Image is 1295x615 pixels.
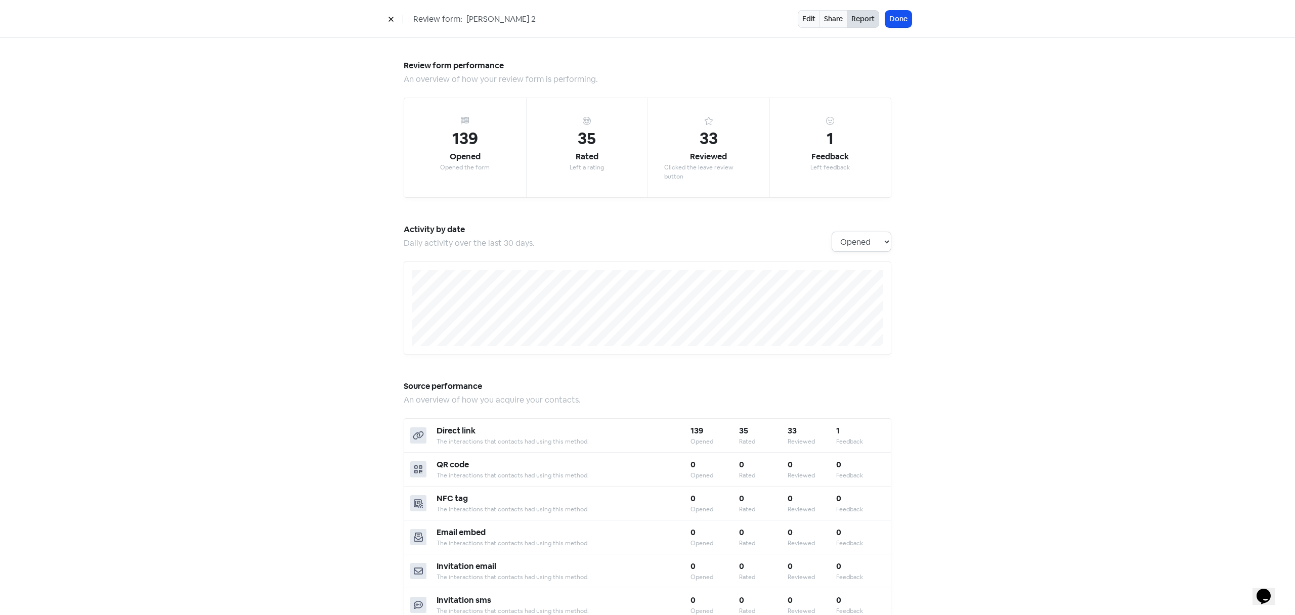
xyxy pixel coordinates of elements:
div: 35 [578,126,596,151]
b: Email embed [437,527,486,538]
div: Opened [690,539,739,548]
div: An overview of how your review form is performing. [404,73,891,85]
div: Rated [739,539,788,548]
div: Feedback [836,505,885,514]
b: 0 [836,595,841,605]
b: 0 [690,561,696,572]
div: Rated [576,151,598,163]
div: Opened the form [440,163,490,172]
div: The interactions that contacts had using this method. [437,573,690,582]
div: Reviewed [690,151,727,163]
b: Invitation sms [437,595,491,605]
div: Feedback [836,471,885,480]
div: Opened [690,437,739,446]
div: Opened [450,151,481,163]
div: The interactions that contacts had using this method. [437,471,690,480]
b: 0 [739,561,744,572]
div: The interactions that contacts had using this method. [437,505,690,514]
b: Invitation email [437,561,496,572]
b: 0 [836,459,841,470]
b: 0 [739,493,744,504]
h5: Review form performance [404,58,891,73]
div: Rated [739,573,788,582]
b: 0 [739,527,744,538]
div: Clicked the leave review button [664,163,753,181]
div: Reviewed [788,573,836,582]
div: Rated [739,437,788,446]
div: Rated [739,471,788,480]
div: Daily activity over the last 30 days. [404,237,832,249]
h5: Activity by date [404,222,832,237]
b: 0 [788,527,793,538]
b: 0 [690,493,696,504]
b: 0 [739,595,744,605]
div: Feedback [811,151,849,163]
b: Direct link [437,425,476,436]
b: 35 [739,425,748,436]
b: 0 [690,595,696,605]
div: Reviewed [788,471,836,480]
div: Left a rating [570,163,604,172]
div: Feedback [836,573,885,582]
b: 0 [836,493,841,504]
div: Opened [690,505,739,514]
div: Opened [690,471,739,480]
div: 1 [827,126,834,151]
div: The interactions that contacts had using this method. [437,539,690,548]
b: 0 [788,595,793,605]
iframe: chat widget [1253,575,1285,605]
div: Reviewed [788,505,836,514]
div: Feedback [836,437,885,446]
button: Report [847,10,879,28]
b: 0 [690,527,696,538]
b: 1 [836,425,840,436]
div: Rated [739,505,788,514]
b: NFC tag [437,493,468,504]
div: Opened [690,573,739,582]
b: 0 [836,561,841,572]
h5: Source performance [404,379,891,394]
div: The interactions that contacts had using this method. [437,437,690,446]
b: 33 [788,425,797,436]
div: Reviewed [788,437,836,446]
div: Left feedback [810,163,850,172]
div: Reviewed [788,539,836,548]
div: 33 [700,126,718,151]
a: Edit [798,10,820,28]
div: 139 [452,126,478,151]
button: Done [885,11,912,27]
b: 139 [690,425,704,436]
a: Share [819,10,847,28]
b: 0 [788,493,793,504]
b: 0 [788,561,793,572]
div: Feedback [836,539,885,548]
b: QR code [437,459,469,470]
span: Review form: [413,13,462,25]
b: 0 [739,459,744,470]
div: An overview of how you acquire your contacts. [404,394,891,406]
b: 0 [836,527,841,538]
b: 0 [788,459,793,470]
b: 0 [690,459,696,470]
